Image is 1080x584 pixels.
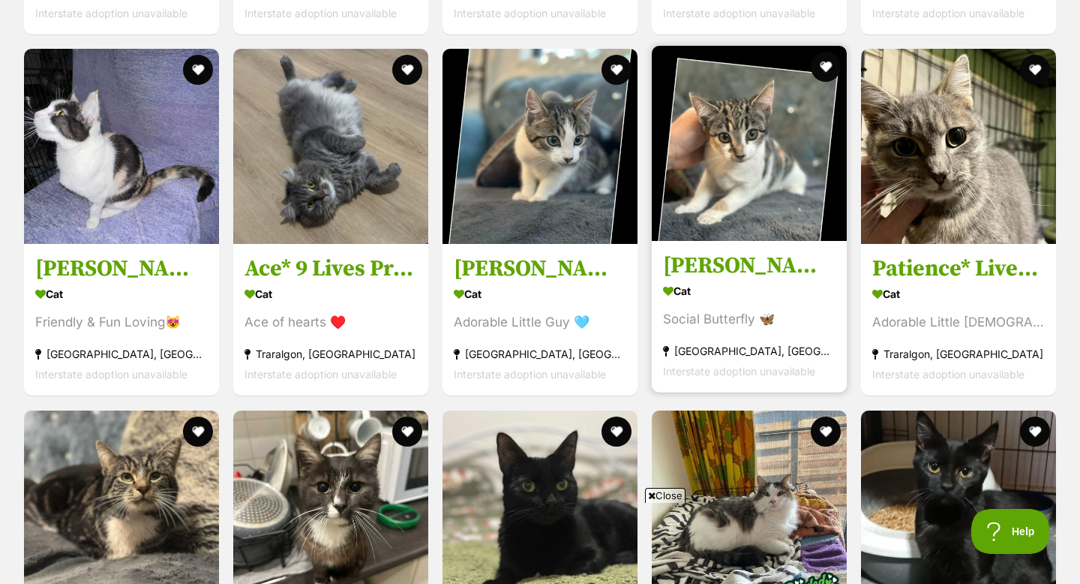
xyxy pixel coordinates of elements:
span: Interstate adoption unavailable [663,366,815,378]
span: Interstate adoption unavailable [454,7,606,20]
a: [PERSON_NAME]* 9 Lives Project Rescue Cat Social Butterfly 🦋 [GEOGRAPHIC_DATA], [GEOGRAPHIC_DATA]... [652,241,847,393]
div: [GEOGRAPHIC_DATA], [GEOGRAPHIC_DATA] [35,345,208,365]
iframe: Advertisement [176,509,904,576]
div: [GEOGRAPHIC_DATA], [GEOGRAPHIC_DATA] [663,342,835,362]
div: Friendly & Fun Loving😻 [35,313,208,333]
button: favourite [392,55,422,85]
a: Ace* 9 Lives Project Rescue* Cat Ace of hearts ♥️ Traralgon, [GEOGRAPHIC_DATA] Interstate adoptio... [233,244,428,396]
span: Interstate adoption unavailable [35,369,187,381]
button: favourite [601,417,631,447]
button: favourite [1020,417,1050,447]
div: Cat [35,284,208,306]
a: Patience* Lives Project Rescue* Cat Adorable Little [DEMOGRAPHIC_DATA]🩷 Traralgon, [GEOGRAPHIC_DA... [861,244,1056,396]
a: [PERSON_NAME]* 9 Lives Project Rescue* Cat Adorable Little Guy 🩵 [GEOGRAPHIC_DATA], [GEOGRAPHIC_D... [442,244,637,396]
img: Charlie* 9 Lives Project Rescue* [442,49,637,244]
span: Interstate adoption unavailable [872,7,1024,20]
button: favourite [811,52,841,82]
div: Cat [663,281,835,303]
button: favourite [183,417,213,447]
h3: [PERSON_NAME]* 9 Lives Project Rescue [663,252,835,281]
span: Interstate adoption unavailable [244,369,397,381]
a: [PERSON_NAME]- * 9 Lives Project Rescue* Cat Friendly & Fun Loving😻 [GEOGRAPHIC_DATA], [GEOGRAPHI... [24,244,219,396]
button: favourite [811,417,841,447]
span: Close [645,488,685,503]
div: Traralgon, [GEOGRAPHIC_DATA] [244,345,417,365]
div: Adorable Little [DEMOGRAPHIC_DATA]🩷 [872,313,1045,333]
h3: [PERSON_NAME]* 9 Lives Project Rescue* [454,255,626,284]
div: Cat [454,284,626,306]
img: Patience* Lives Project Rescue* [861,49,1056,244]
h3: Patience* Lives Project Rescue* [872,255,1045,284]
iframe: Help Scout Beacon - Open [971,509,1050,554]
button: favourite [601,55,631,85]
div: Cat [244,284,417,306]
h3: [PERSON_NAME]- * 9 Lives Project Rescue* [35,255,208,284]
span: Interstate adoption unavailable [35,7,187,20]
button: favourite [183,55,213,85]
h3: Ace* 9 Lives Project Rescue* [244,255,417,284]
span: Interstate adoption unavailable [872,369,1024,381]
div: [GEOGRAPHIC_DATA], [GEOGRAPHIC_DATA] [454,345,626,365]
span: Interstate adoption unavailable [454,369,606,381]
div: Social Butterfly 🦋 [663,310,835,330]
img: Ace* 9 Lives Project Rescue* [233,49,428,244]
span: Interstate adoption unavailable [244,7,397,20]
button: favourite [1020,55,1050,85]
div: Traralgon, [GEOGRAPHIC_DATA] [872,345,1045,365]
div: Ace of hearts ♥️ [244,313,417,333]
img: Halle- Berry- * 9 Lives Project Rescue* [24,49,219,244]
div: Adorable Little Guy 🩵 [454,313,626,333]
button: favourite [392,417,422,447]
img: Lola* 9 Lives Project Rescue [652,46,847,241]
span: Interstate adoption unavailable [663,7,815,20]
div: Cat [872,284,1045,306]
